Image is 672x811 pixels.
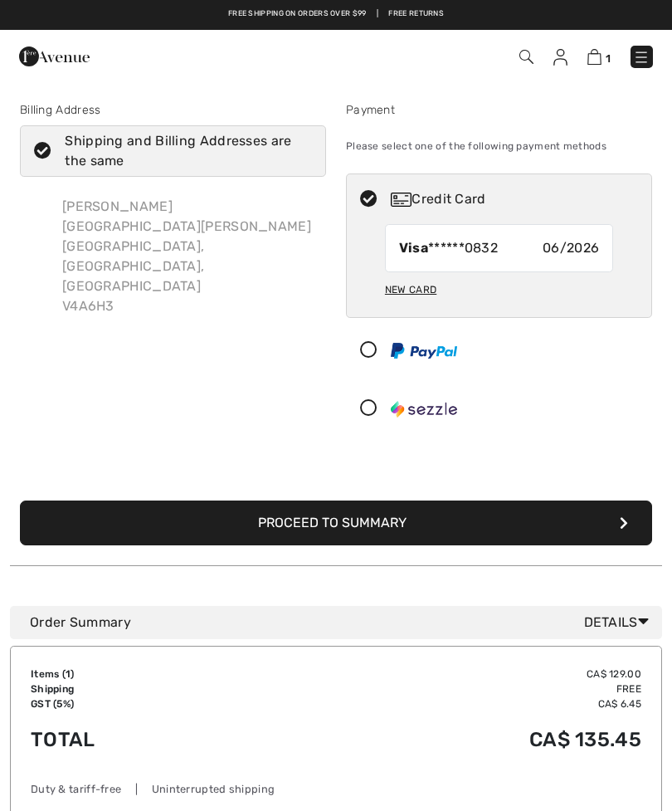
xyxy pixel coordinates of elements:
div: Please select one of the following payment methods [346,125,652,167]
span: 06/2026 [543,238,599,258]
span: Details [584,613,655,633]
div: Billing Address [20,101,326,119]
span: | [377,8,378,20]
div: Payment [346,101,652,119]
div: Order Summary [30,613,655,633]
img: Sezzle [391,401,457,418]
img: 1ère Avenue [19,40,90,73]
div: New Card [385,276,436,304]
img: Shopping Bag [587,49,601,65]
td: CA$ 129.00 [253,667,641,682]
td: CA$ 135.45 [253,711,641,768]
img: My Info [553,49,567,66]
a: 1ère Avenue [19,47,90,63]
div: [PERSON_NAME] [GEOGRAPHIC_DATA][PERSON_NAME] [GEOGRAPHIC_DATA], [GEOGRAPHIC_DATA], [GEOGRAPHIC_DA... [49,183,326,330]
td: Items ( ) [31,667,253,682]
a: Free shipping on orders over $99 [228,8,367,20]
div: Credit Card [391,189,640,209]
img: Search [519,50,533,64]
td: Total [31,711,253,768]
div: Duty & tariff-free | Uninterrupted shipping [31,781,641,797]
a: Free Returns [388,8,444,20]
strong: Visa [399,240,428,256]
span: 1 [66,668,71,680]
img: PayPal [391,343,457,359]
button: Proceed to Summary [20,501,652,545]
span: 1 [606,52,611,65]
td: GST (5%) [31,696,253,711]
td: Shipping [31,682,253,696]
a: 1 [587,46,611,66]
div: Shipping and Billing Addresses are the same [65,131,301,171]
td: CA$ 6.45 [253,696,641,711]
td: Free [253,682,641,696]
img: Menu [633,49,650,66]
img: Credit Card [391,193,411,207]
